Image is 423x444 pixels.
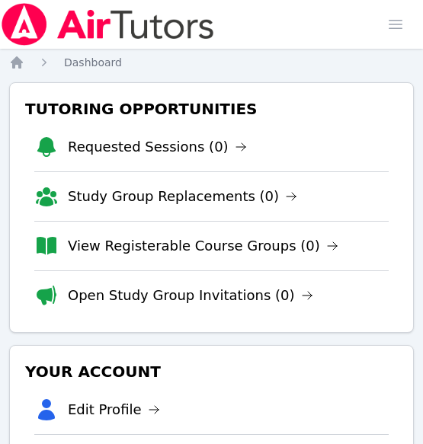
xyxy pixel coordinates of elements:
[64,56,122,69] span: Dashboard
[68,285,313,306] a: Open Study Group Invitations (0)
[68,399,160,420] a: Edit Profile
[9,55,414,70] nav: Breadcrumb
[22,358,401,385] h3: Your Account
[68,186,297,207] a: Study Group Replacements (0)
[68,136,247,158] a: Requested Sessions (0)
[64,55,122,70] a: Dashboard
[68,235,338,257] a: View Registerable Course Groups (0)
[22,95,401,123] h3: Tutoring Opportunities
